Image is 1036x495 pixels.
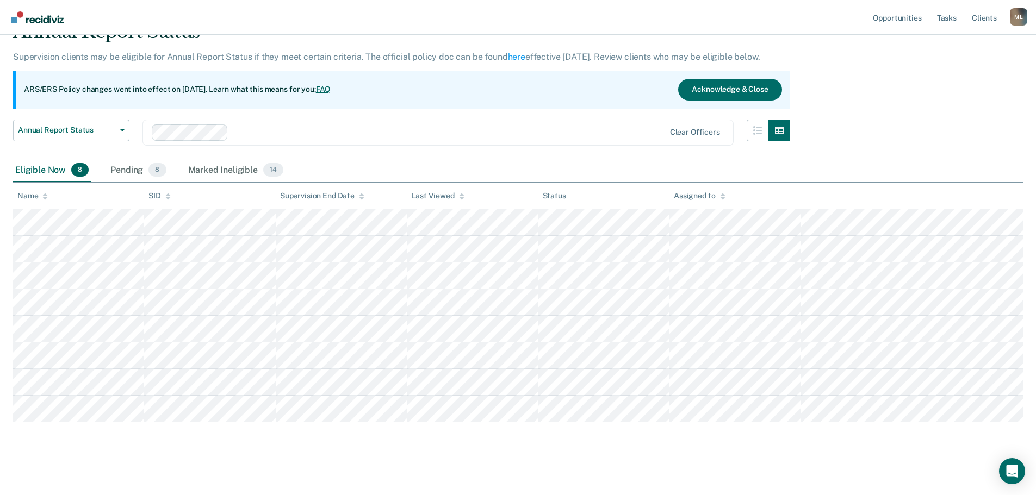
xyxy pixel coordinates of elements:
[999,458,1025,484] div: Open Intercom Messenger
[71,163,89,177] span: 8
[411,191,464,200] div: Last Viewed
[24,84,331,95] p: ARS/ERS Policy changes went into effect on [DATE]. Learn what this means for you:
[263,163,283,177] span: 14
[543,191,566,200] div: Status
[186,159,286,183] div: Marked Ineligible14
[13,120,129,141] button: Annual Report Status
[11,11,64,23] img: Recidiviz
[148,191,171,200] div: SID
[17,191,48,200] div: Name
[670,128,720,137] div: Clear officers
[674,191,725,200] div: Assigned to
[1010,8,1027,26] div: M L
[1010,8,1027,26] button: Profile dropdown button
[678,79,781,101] button: Acknowledge & Close
[280,191,364,200] div: Supervision End Date
[508,52,525,62] a: here
[13,159,91,183] div: Eligible Now8
[13,21,790,52] div: Annual Report Status
[18,126,116,135] span: Annual Report Status
[316,85,331,93] a: FAQ
[13,52,760,62] p: Supervision clients may be eligible for Annual Report Status if they meet certain criteria. The o...
[148,163,166,177] span: 8
[108,159,168,183] div: Pending8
